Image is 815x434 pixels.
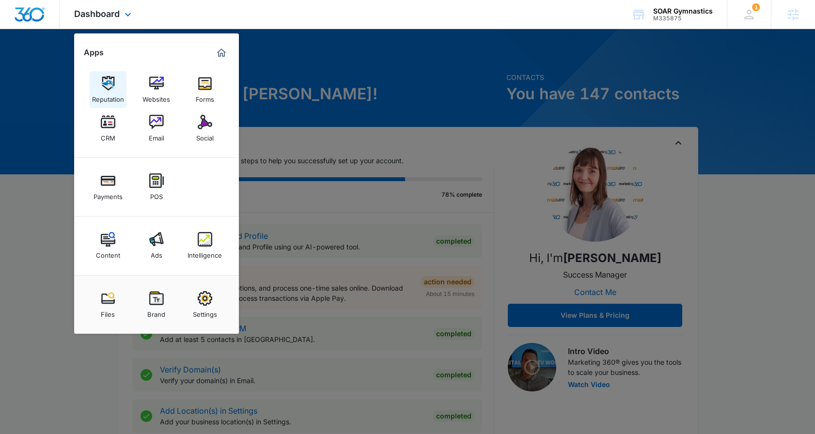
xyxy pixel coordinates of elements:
[74,9,120,19] span: Dashboard
[138,286,175,323] a: Brand
[151,247,162,259] div: Ads
[94,188,123,201] div: Payments
[90,110,126,147] a: CRM
[653,15,713,22] div: account id
[149,129,164,142] div: Email
[196,129,214,142] div: Social
[138,71,175,108] a: Websites
[150,188,163,201] div: POS
[92,91,124,103] div: Reputation
[752,3,760,11] div: notifications count
[90,71,126,108] a: Reputation
[188,247,222,259] div: Intelligence
[37,57,87,63] div: Domain Overview
[138,169,175,205] a: POS
[26,56,34,64] img: tab_domain_overview_orange.svg
[752,3,760,11] span: 1
[138,110,175,147] a: Email
[187,110,223,147] a: Social
[27,15,47,23] div: v 4.0.25
[138,227,175,264] a: Ads
[653,7,713,15] div: account name
[142,91,170,103] div: Websites
[96,56,104,64] img: tab_keywords_by_traffic_grey.svg
[16,15,23,23] img: logo_orange.svg
[187,227,223,264] a: Intelligence
[90,286,126,323] a: Files
[101,129,115,142] div: CRM
[187,71,223,108] a: Forms
[101,306,115,318] div: Files
[187,286,223,323] a: Settings
[96,247,120,259] div: Content
[214,45,229,61] a: Marketing 360® Dashboard
[16,25,23,33] img: website_grey.svg
[84,48,104,57] h2: Apps
[147,306,165,318] div: Brand
[196,91,214,103] div: Forms
[193,306,217,318] div: Settings
[90,227,126,264] a: Content
[107,57,163,63] div: Keywords by Traffic
[25,25,107,33] div: Domain: [DOMAIN_NAME]
[90,169,126,205] a: Payments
